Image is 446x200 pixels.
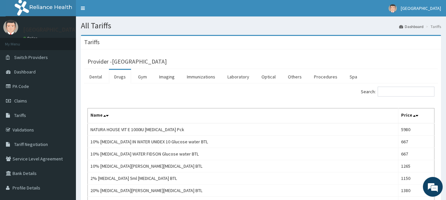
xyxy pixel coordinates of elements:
h3: Provider - [GEOGRAPHIC_DATA] [87,59,167,65]
textarea: Type your message and hit 'Enter' [3,131,126,155]
h3: Tariffs [84,39,100,45]
a: Others [283,70,307,84]
img: d_794563401_company_1708531726252_794563401 [12,33,27,49]
a: Laboratory [222,70,255,84]
a: Gym [133,70,152,84]
div: Chat with us now [34,37,111,45]
a: Spa [344,70,362,84]
td: 667 [398,136,434,148]
td: 5980 [398,123,434,136]
h1: All Tariffs [81,21,441,30]
span: [GEOGRAPHIC_DATA] [401,5,441,11]
th: Price [398,108,434,124]
a: Optical [256,70,281,84]
td: NATURA HOUSE VIT E 1000IU [MEDICAL_DATA] Pck [88,123,398,136]
td: 1380 [398,185,434,197]
span: Claims [14,98,27,104]
a: Dashboard [399,24,424,29]
td: 1265 [398,160,434,172]
img: User Image [3,20,18,35]
span: We're online! [38,59,91,125]
th: Name [88,108,398,124]
img: User Image [389,4,397,13]
td: 10% [MEDICAL_DATA] WATER FIDSON Glucose water BTL [88,148,398,160]
td: 20% [MEDICAL_DATA][PERSON_NAME][MEDICAL_DATA] BTL [88,185,398,197]
a: Dental [84,70,107,84]
td: 1150 [398,172,434,185]
input: Search: [378,87,434,97]
td: 10% [MEDICAL_DATA][PERSON_NAME][MEDICAL_DATA] BTL [88,160,398,172]
li: Tariffs [424,24,441,29]
span: Switch Providers [14,54,48,60]
span: Dashboard [14,69,36,75]
span: Tariffs [14,112,26,118]
a: Online [23,36,39,41]
a: Imaging [154,70,180,84]
a: Drugs [109,70,131,84]
div: Minimize live chat window [108,3,124,19]
a: Procedures [309,70,343,84]
td: 2% [MEDICAL_DATA] 5ml [MEDICAL_DATA] BTL [88,172,398,185]
a: Immunizations [182,70,221,84]
p: [GEOGRAPHIC_DATA] [23,27,78,33]
td: 667 [398,148,434,160]
td: 10% [MEDICAL_DATA] IN WATER UNIDEX 10 Glucose water BTL [88,136,398,148]
span: Tariff Negotiation [14,141,48,147]
label: Search: [361,87,434,97]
